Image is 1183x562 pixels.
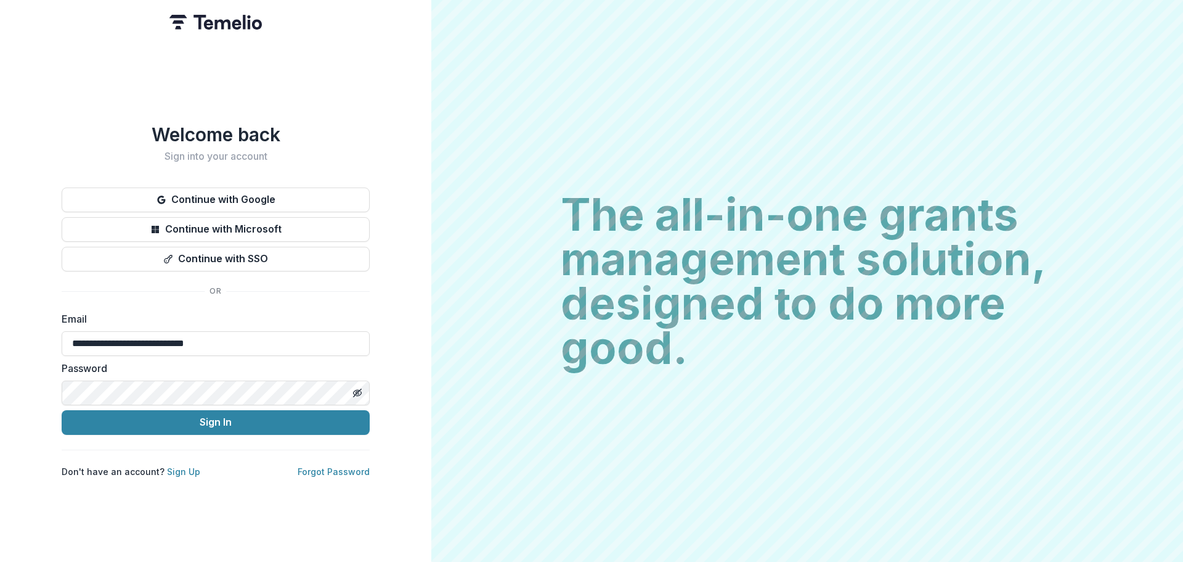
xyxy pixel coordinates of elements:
button: Toggle password visibility [348,383,367,403]
img: Temelio [169,15,262,30]
button: Continue with SSO [62,247,370,271]
button: Continue with Google [62,188,370,212]
h1: Welcome back [62,123,370,146]
a: Sign Up [167,466,200,477]
label: Password [62,361,362,376]
button: Continue with Microsoft [62,217,370,242]
a: Forgot Password [298,466,370,477]
button: Sign In [62,410,370,435]
label: Email [62,312,362,326]
h2: Sign into your account [62,151,370,162]
p: Don't have an account? [62,465,200,478]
